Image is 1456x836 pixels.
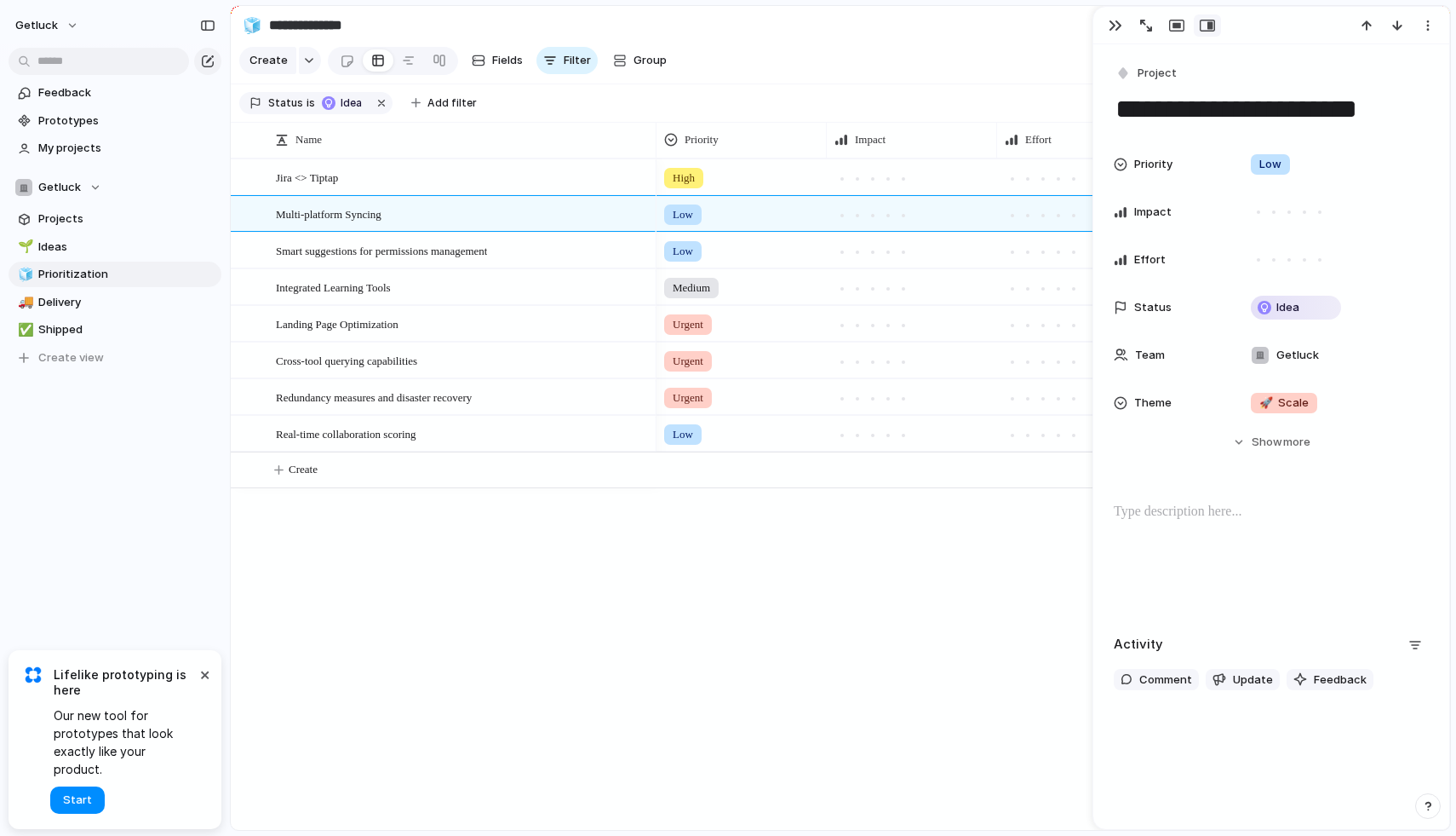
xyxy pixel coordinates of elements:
span: Idea [1276,299,1299,316]
button: 🧊 [15,266,32,283]
span: Smart suggestions for permissions management [276,240,487,260]
span: Fields [492,52,523,69]
span: Impact [855,131,886,148]
span: Low [673,206,693,223]
button: Filter [536,47,598,74]
a: Projects [9,206,221,232]
span: Shipped [38,321,215,338]
span: Landing Page Optimization [276,314,398,333]
span: Status [268,95,303,111]
a: Feedback [9,80,221,106]
span: Scale [1259,395,1309,412]
span: Cross-tool querying capabilities [276,350,417,370]
div: 🚚 [18,292,30,312]
a: My projects [9,135,221,161]
span: Prototypes [38,112,215,130]
span: Getluck [38,179,81,196]
span: Idea [341,95,365,111]
div: 🌱 [18,237,30,257]
span: Show [1252,434,1282,451]
span: Update [1233,672,1273,689]
span: Theme [1134,395,1172,412]
span: Urgent [673,389,703,406]
button: 🚚 [15,294,32,311]
span: is [307,95,315,111]
div: 🧊 [18,265,30,285]
span: Name [295,131,322,148]
span: Low [1259,156,1281,173]
span: Team [1135,347,1165,364]
button: Idea [317,94,370,112]
button: is [303,94,318,112]
span: Create [289,461,318,478]
div: 🧊 [243,14,261,37]
button: ✅ [15,321,32,338]
span: Group [633,52,667,69]
button: getluck [8,12,88,39]
button: Comment [1114,669,1199,691]
span: Add filter [427,95,477,111]
span: Start [63,792,92,809]
span: Lifelike prototyping is here [54,667,196,698]
div: ✅ [18,320,30,340]
span: Status [1134,299,1172,316]
a: 🧊Prioritization [9,262,221,287]
button: Feedback [1287,669,1373,691]
button: 🧊 [238,12,266,39]
button: Update [1206,669,1280,691]
span: Project [1138,65,1177,82]
span: Delivery [38,294,215,311]
button: Dismiss [194,664,215,684]
span: Feedback [38,84,215,101]
button: Create view [9,345,221,371]
a: ✅Shipped [9,317,221,343]
button: Start [50,787,105,814]
a: 🌱Ideas [9,234,221,260]
span: Urgent [673,353,703,370]
span: Jira <> Tiptap [276,167,338,187]
span: Priority [1134,156,1172,173]
span: Projects [38,210,215,228]
span: Our new tool for prototypes that look exactly like your product. [54,706,196,778]
span: Effort [1134,251,1166,268]
h2: Activity [1114,635,1163,654]
span: Ideas [38,239,215,256]
span: Medium [673,280,710,297]
span: more [1283,434,1310,451]
button: Showmore [1114,427,1429,458]
span: Getluck [1276,347,1319,364]
a: 🚚Delivery [9,290,221,315]
span: My projects [38,140,215,157]
button: Create [239,47,296,74]
span: Effort [1025,131,1052,148]
span: Low [673,243,693,260]
button: Group [605,47,675,74]
span: Redundancy measures and disaster recovery [276,387,472,406]
span: Priority [685,131,719,148]
span: Comment [1139,672,1192,689]
button: Add filter [401,91,487,115]
button: Project [1112,61,1182,86]
button: Fields [465,47,530,74]
span: 🚀 [1259,395,1273,409]
span: Multi-platform Syncing [276,204,381,223]
span: Low [673,426,693,443]
a: Prototypes [9,108,221,134]
button: Getluck [9,175,221,200]
span: High [673,170,695,187]
span: Integrated Learning Tools [276,277,391,297]
span: Create view [38,349,104,366]
span: Filter [564,52,591,69]
span: Urgent [673,316,703,333]
span: Feedback [1314,672,1367,689]
span: Create [249,52,288,69]
span: Prioritization [38,266,215,283]
button: 🌱 [15,239,32,256]
span: Impact [1134,204,1172,221]
span: getluck [15,17,58,34]
span: Real-time collaboration scoring [276,424,416,443]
